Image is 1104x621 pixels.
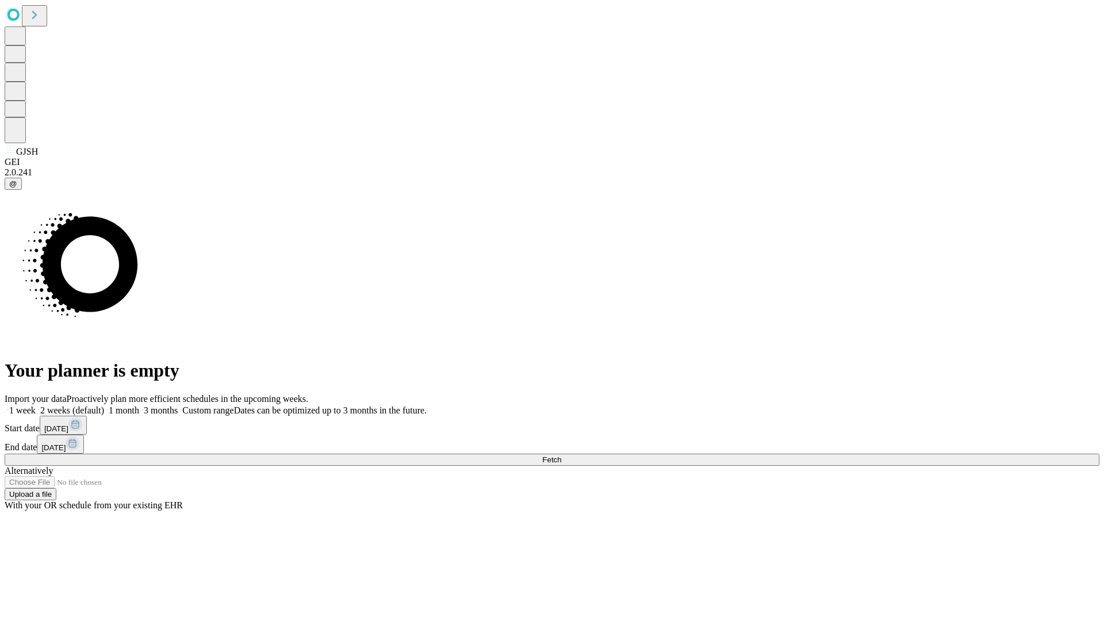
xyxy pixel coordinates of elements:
div: End date [5,435,1099,454]
span: With your OR schedule from your existing EHR [5,500,183,510]
span: Custom range [182,405,233,415]
button: @ [5,178,22,190]
span: [DATE] [41,443,66,452]
span: [DATE] [44,424,68,433]
span: 3 months [144,405,178,415]
span: 1 month [109,405,139,415]
span: Alternatively [5,466,53,476]
button: [DATE] [37,435,84,454]
span: GJSH [16,147,38,156]
span: @ [9,179,17,188]
span: 2 weeks (default) [40,405,104,415]
span: Import your data [5,394,67,404]
button: Fetch [5,454,1099,466]
button: Upload a file [5,488,56,500]
span: Fetch [542,455,561,464]
span: Dates can be optimized up to 3 months in the future. [234,405,427,415]
div: Start date [5,416,1099,435]
div: GEI [5,157,1099,167]
span: 1 week [9,405,36,415]
h1: Your planner is empty [5,360,1099,381]
button: [DATE] [40,416,87,435]
div: 2.0.241 [5,167,1099,178]
span: Proactively plan more efficient schedules in the upcoming weeks. [67,394,308,404]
